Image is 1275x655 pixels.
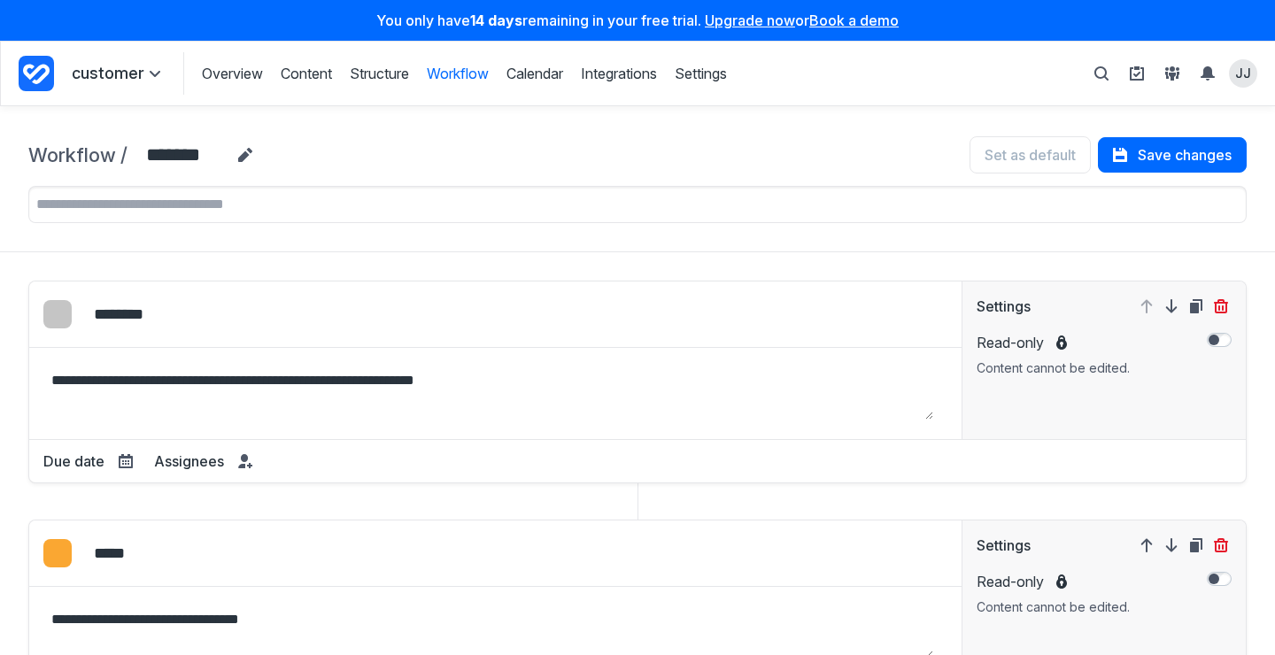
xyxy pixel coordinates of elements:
button: Move step up [1136,535,1157,556]
button: Toggle search bar [1087,59,1116,88]
span: JJ [1235,65,1251,81]
button: Duplicate step [1186,296,1207,317]
h3: Assignees [154,451,224,472]
h3: Due date [43,451,104,472]
a: Content [281,64,332,83]
a: Upgrade now [705,12,795,29]
a: Calendar [506,64,563,83]
button: Delete step [1210,296,1232,317]
button: Save changes [1098,137,1247,173]
label: Read-only [977,332,1130,353]
h3: Settings [977,296,1031,318]
summary: View profile menu [1229,59,1257,88]
button: View set up guide [1123,59,1151,88]
h3: Settings [977,535,1031,557]
button: Move step down [1161,535,1182,556]
div: Content cannot be edited. [977,360,1130,376]
button: Delete step [1210,535,1232,556]
label: Read-only [977,571,1130,592]
summary: Edit colour [43,300,72,328]
a: Book a demo [809,12,899,29]
div: Content cannot be edited. [977,599,1130,615]
a: Structure [350,64,409,83]
summary: customer [72,63,166,85]
button: Duplicate step [1186,535,1207,556]
a: Workflow [28,143,116,166]
strong: 14 days [470,12,522,29]
button: Move step down [1161,296,1182,317]
summary: Edit colour [43,539,72,567]
button: View People & Groups [1158,59,1186,88]
a: Settings [675,64,727,83]
p: You only have remaining in your free trial. or [11,11,1264,30]
a: Project Dashboard [19,52,54,95]
a: Workflow [427,64,489,83]
a: Integrations [581,64,657,83]
a: Overview [202,64,263,83]
summary: View Notifications [1194,59,1229,88]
